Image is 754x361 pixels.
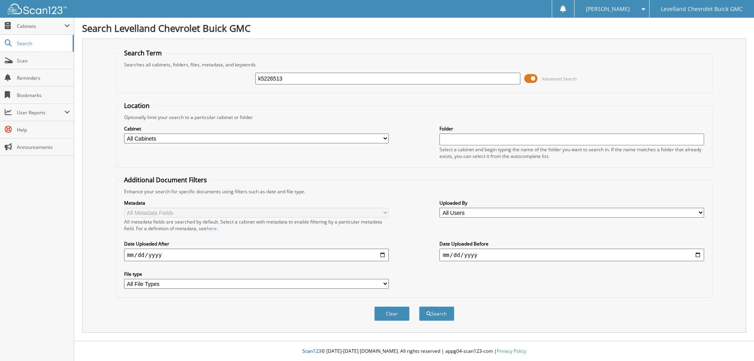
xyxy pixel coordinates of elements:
label: Date Uploaded Before [439,240,704,247]
a: Privacy Policy [497,348,526,354]
label: Metadata [124,200,389,206]
span: [PERSON_NAME] [586,7,630,11]
span: Advanced Search [542,76,577,82]
a: here [207,225,217,232]
span: Help [17,126,70,133]
button: Search [419,306,454,321]
input: start [124,249,389,261]
div: Select a cabinet and begin typing the name of the folder you want to search in. If the name match... [439,146,704,159]
label: Uploaded By [439,200,704,206]
div: Searches all cabinets, folders, files, metadata, and keywords [120,61,708,68]
span: Reminders [17,75,70,81]
label: File type [124,271,389,277]
span: Scan [17,57,70,64]
legend: Search Term [120,49,166,57]
input: end [439,249,704,261]
legend: Location [120,101,154,110]
label: Date Uploaded After [124,240,389,247]
div: Optionally limit your search to a particular cabinet or folder [120,114,708,121]
label: Folder [439,125,704,132]
span: Bookmarks [17,92,70,99]
span: User Reports [17,109,64,116]
span: Levelland Chevrolet Buick GMC [661,7,743,11]
div: All metadata fields are searched by default. Select a cabinet with metadata to enable filtering b... [124,218,389,232]
iframe: Chat Widget [715,323,754,361]
span: Announcements [17,144,70,150]
span: Cabinets [17,23,64,29]
span: Scan123 [302,348,321,354]
label: Cabinet [124,125,389,132]
legend: Additional Document Filters [120,176,211,184]
div: © [DATE]-[DATE] [DOMAIN_NAME]. All rights reserved | appg04-scan123-com | [74,342,754,361]
span: Search [17,40,69,47]
div: Enhance your search for specific documents using filters such as date and file type. [120,188,708,195]
button: Clear [374,306,410,321]
img: scan123-logo-white.svg [8,4,67,14]
h1: Search Levelland Chevrolet Buick GMC [82,22,746,35]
